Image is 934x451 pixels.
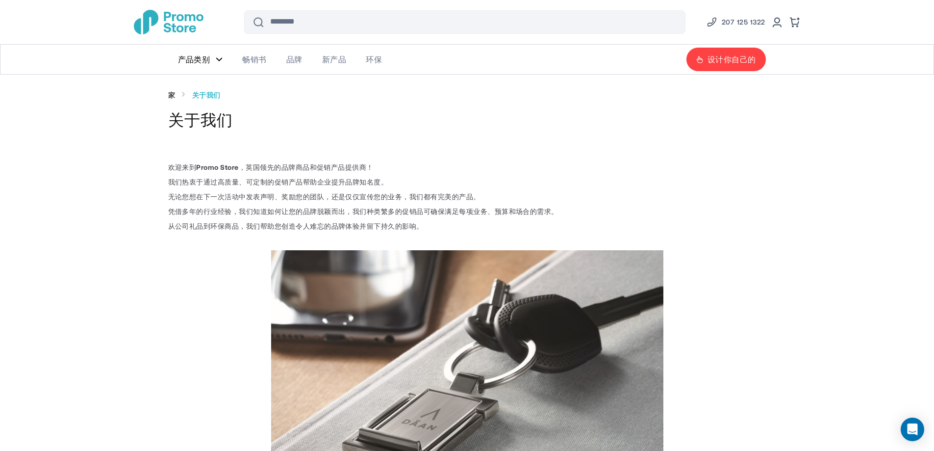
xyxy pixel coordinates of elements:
img: 促销商品 [134,10,203,34]
font: 欢迎来到 [168,163,197,171]
font: 从公司礼品到环保商品，我们帮助您创造令人难忘的品牌体验并留下持久的影响。 [168,222,424,230]
font: 畅销书 [242,54,266,64]
font: 凭借多年的行业经验，我们知道如何让您的品牌脱颖而出，我们种类繁多的促销品可确保满足每项业务、预算和场合的需求。 [168,207,558,215]
font: 家 [168,91,175,99]
font: 无论您想在下一次活动中发表声明、奖励您的团队，还是仅仅宣传您的业务，我们都有完美的产品。 [168,192,480,201]
font: 关于我们 [168,110,233,129]
font: Promo Store [196,163,238,171]
font: ，英国领先的品牌商品和促销产品提供商！ [239,163,374,171]
a: 商店徽标 [134,10,203,34]
div: 打开 Intercom Messenger [901,418,924,441]
font: 设计你自己的 [707,54,756,64]
a: 家 [168,89,175,99]
font: 207 125 1322 [722,18,765,26]
font: 品牌 [286,54,303,64]
font: 环保 [366,54,382,64]
font: 产品类别 [178,54,210,64]
font: 关于我们 [192,91,221,99]
font: 我们热衷于通过高质量、可定制的促销产品帮助企业提升品牌知名度。 [168,178,388,186]
a: 电话 [706,16,765,28]
font: 新产品 [322,54,346,64]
